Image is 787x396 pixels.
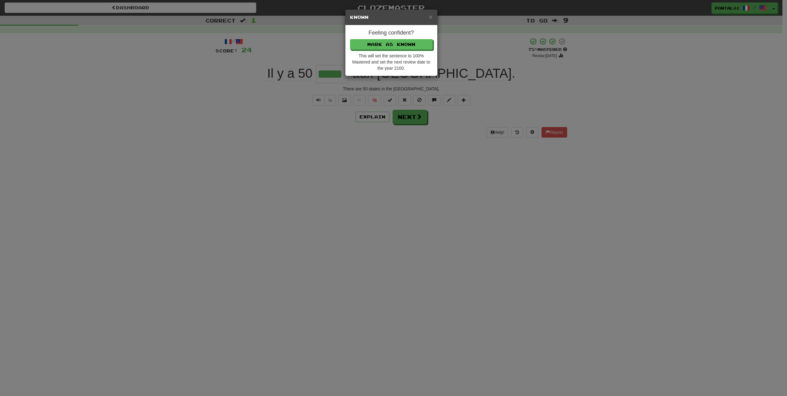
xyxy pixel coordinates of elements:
div: This will set the sentence to 100% Mastered and set the next review date to the year 2100. [350,53,433,71]
span: × [429,13,432,20]
h5: Known [350,14,433,20]
button: Mark as Known [350,39,433,50]
h4: Feeling confident? [350,30,433,36]
button: Close [429,14,432,20]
